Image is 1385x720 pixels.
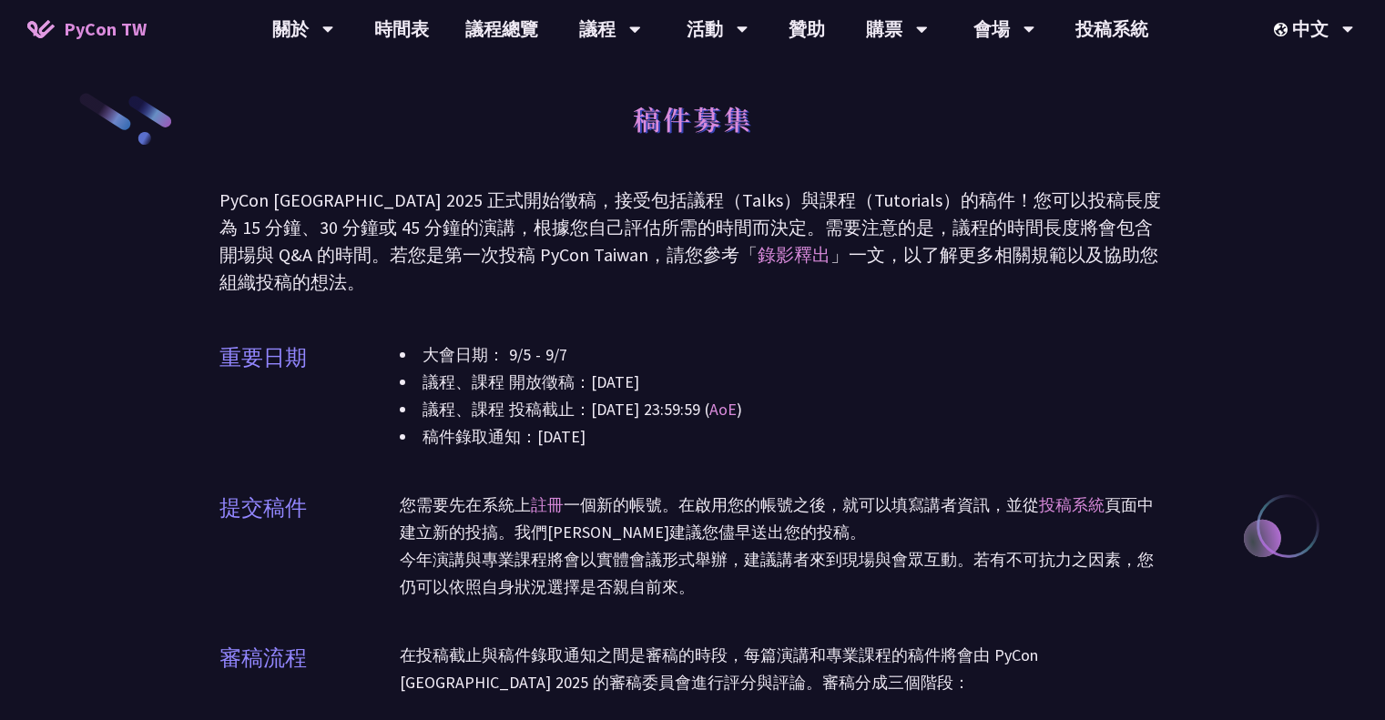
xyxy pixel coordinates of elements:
[633,91,753,146] h1: 稿件募集
[400,642,1166,696] div: 在投稿截止與稿件錄取通知之間是審稿的時段，每篇演講和專業課程的稿件將會由 PyCon [GEOGRAPHIC_DATA] 2025 的審稿委員會進行評分與評論。審稿分成三個階段：
[219,492,307,524] p: 提交稿件
[400,396,1166,423] li: 議程、課程 投稿截止：[DATE] 23:59:59 ( )
[758,243,830,266] a: 錄影釋出
[219,642,307,674] p: 審稿流程
[400,546,1166,601] div: 今年演講與專業課程將會以實體會議形式舉辦，建議講者來到現場與會眾互動。若有不可抗力之因素，您仍可以依照自身狀況選擇是否親自前來。
[219,341,307,374] p: 重要日期
[1274,23,1292,36] img: Locale Icon
[9,6,165,52] a: PyCon TW
[400,492,1166,546] div: 您需要先在系統上 一個新的帳號。在啟用您的帳號之後，就可以填寫講者資訊，並從 頁面中建立新的投搞。我們[PERSON_NAME]建議您儘早送出您的投稿。
[400,423,1166,451] li: 稿件錄取通知：[DATE]
[1039,494,1105,515] a: 投稿系統
[531,494,564,515] a: 註冊
[400,341,1166,369] li: 大會日期： 9/5 - 9/7
[709,399,737,420] a: AoE
[219,187,1166,296] div: PyCon [GEOGRAPHIC_DATA] 2025 正式開始徵稿，接受包括議程（Talks）與課程（Tutorials）的稿件！您可以投稿長度為 15 分鐘、30 分鐘或 45 分鐘的演講...
[400,369,1166,396] li: 議程、課程 開放徵稿：[DATE]
[27,20,55,38] img: Home icon of PyCon TW 2025
[64,15,147,43] span: PyCon TW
